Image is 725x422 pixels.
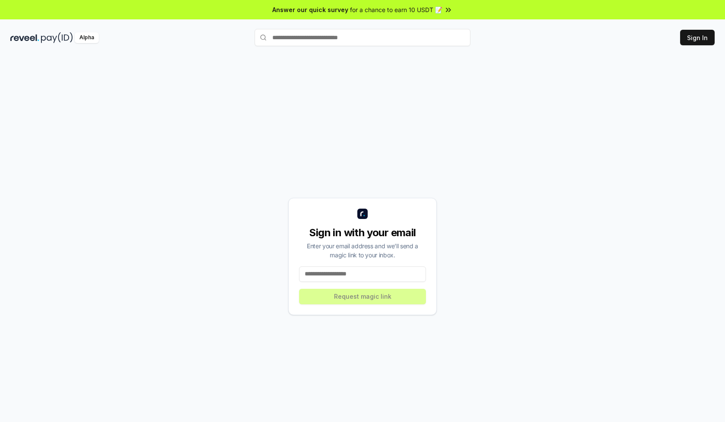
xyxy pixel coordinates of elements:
[299,226,426,240] div: Sign in with your email
[299,241,426,259] div: Enter your email address and we’ll send a magic link to your inbox.
[41,32,73,43] img: pay_id
[75,32,99,43] div: Alpha
[10,32,39,43] img: reveel_dark
[357,209,368,219] img: logo_small
[350,5,442,14] span: for a chance to earn 10 USDT 📝
[272,5,348,14] span: Answer our quick survey
[680,30,715,45] button: Sign In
